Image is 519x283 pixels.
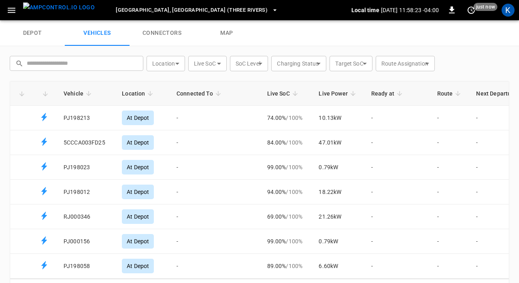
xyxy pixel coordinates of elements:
td: - [170,130,261,155]
div: At Depot [122,111,154,125]
td: - [365,229,431,254]
td: 21.26 kW [312,204,365,229]
td: 89.00% [261,254,313,279]
div: profile-icon [502,4,515,17]
td: - [431,229,470,254]
span: / 100 % [286,139,302,146]
a: connectors [130,20,194,46]
td: - [431,106,470,130]
td: - [170,180,261,204]
td: PJ198012 [57,180,115,204]
td: - [365,155,431,180]
td: 74.00% [261,106,313,130]
div: At Depot [122,259,154,273]
td: - [365,204,431,229]
span: Live SoC [267,89,300,98]
div: At Depot [122,234,154,249]
td: - [170,106,261,130]
span: / 100 % [286,115,302,121]
td: 5CCCA003FD25 [57,130,115,155]
td: PJ198058 [57,254,115,279]
td: 47.01 kW [312,130,365,155]
span: Connected To [177,89,223,98]
td: PJ198213 [57,106,115,130]
td: 0.79 kW [312,155,365,180]
td: 0.79 kW [312,229,365,254]
span: / 100 % [286,213,302,220]
td: - [431,204,470,229]
td: - [170,155,261,180]
div: At Depot [122,135,154,150]
td: - [365,130,431,155]
td: 99.00% [261,229,313,254]
button: [GEOGRAPHIC_DATA], [GEOGRAPHIC_DATA] (Three Rivers) [113,2,281,18]
td: 99.00% [261,155,313,180]
td: - [431,180,470,204]
p: [DATE] 11:58:23 -04:00 [381,6,439,14]
td: 94.00% [261,180,313,204]
td: PJ000156 [57,229,115,254]
span: / 100 % [286,263,302,269]
span: Live Power [319,89,358,98]
td: - [365,180,431,204]
a: vehicles [65,20,130,46]
td: 6.60 kW [312,254,365,279]
img: ampcontrol.io logo [23,2,95,13]
span: / 100 % [286,189,302,195]
span: [GEOGRAPHIC_DATA], [GEOGRAPHIC_DATA] (Three Rivers) [116,6,268,15]
td: - [365,106,431,130]
td: - [170,254,261,279]
td: - [431,155,470,180]
div: At Depot [122,209,154,224]
td: - [365,254,431,279]
td: RJ000346 [57,204,115,229]
div: At Depot [122,160,154,174]
td: 84.00% [261,130,313,155]
span: Location [122,89,155,98]
td: - [431,130,470,155]
span: Ready at [371,89,405,98]
span: just now [474,3,498,11]
td: - [431,254,470,279]
span: Vehicle [64,89,94,98]
div: Fleet vehicles table [10,81,509,279]
td: PJ198023 [57,155,115,180]
div: At Depot [122,185,154,199]
p: Local time [351,6,379,14]
button: set refresh interval [465,4,478,17]
td: 10.13 kW [312,106,365,130]
a: map [194,20,259,46]
span: / 100 % [286,164,302,170]
td: 18.22 kW [312,180,365,204]
span: Route [437,89,464,98]
td: 69.00% [261,204,313,229]
span: / 100 % [286,238,302,245]
td: - [170,229,261,254]
td: - [170,204,261,229]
